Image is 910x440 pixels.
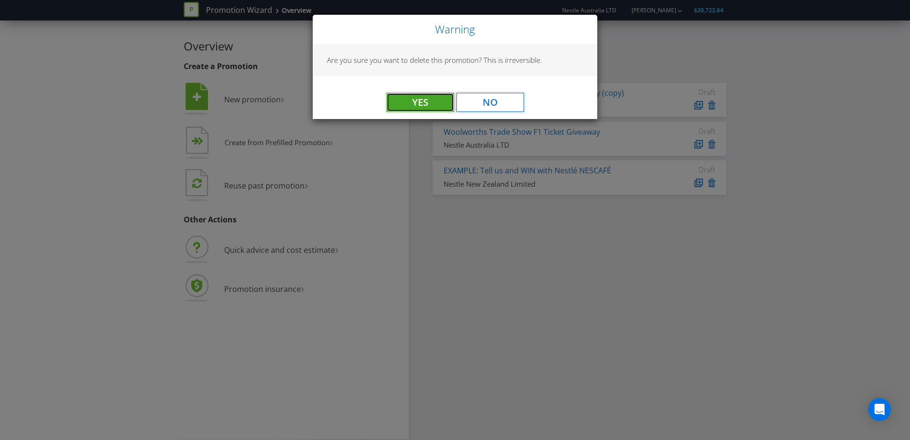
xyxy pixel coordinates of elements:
button: No [456,93,524,112]
div: Open Intercom Messenger [868,398,891,421]
span: Warning [435,22,475,37]
div: Are you sure you want to delete this promotion? This is irreversible. [313,44,597,76]
button: Yes [386,93,454,112]
div: Close [313,15,597,44]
